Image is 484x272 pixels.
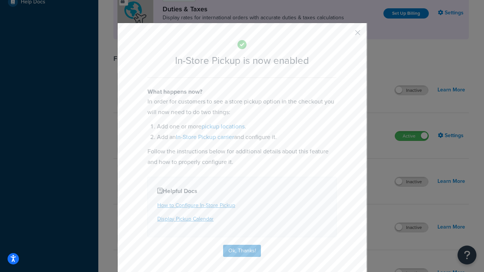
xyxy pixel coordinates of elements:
a: In-Store Pickup carrier [176,133,234,141]
p: In order for customers to see a store pickup option in the checkout you will now need to do two t... [147,96,337,117]
a: Display Pickup Calendar [157,215,214,223]
p: Follow the instructions below for additional details about this feature and how to properly confi... [147,146,337,167]
button: Ok, Thanks! [223,245,261,257]
li: Add an and configure it. [157,132,337,142]
a: How to Configure In-Store Pickup [157,201,235,209]
a: pickup locations [202,122,245,131]
h4: Helpful Docs [157,187,327,196]
li: Add one or more . [157,121,337,132]
h4: What happens now? [147,87,337,96]
h2: In-Store Pickup is now enabled [147,55,337,66]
